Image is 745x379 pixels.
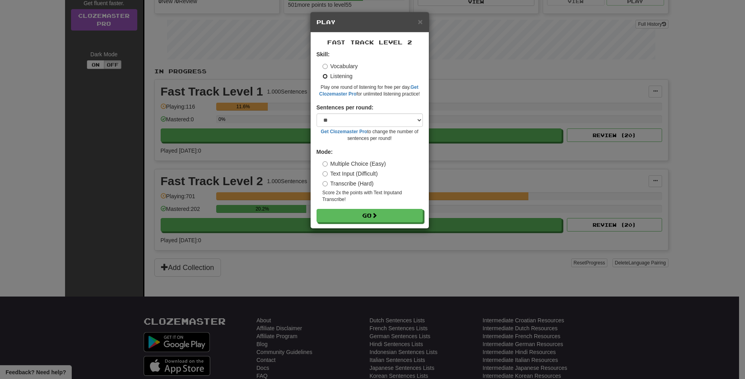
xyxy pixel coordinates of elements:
strong: Skill: [317,51,330,57]
a: Get Clozemaster Pro [321,129,367,134]
input: Multiple Choice (Easy) [323,161,328,167]
h5: Play [317,18,423,26]
label: Sentences per round: [317,103,374,111]
label: Listening [323,72,353,80]
small: Play one round of listening for free per day. for unlimited listening practice! [317,84,423,98]
small: Score 2x the points with Text Input and Transcribe ! [323,189,423,203]
span: × [418,17,422,26]
label: Vocabulary [323,62,358,70]
input: Transcribe (Hard) [323,181,328,186]
input: Text Input (Difficult) [323,171,328,176]
input: Vocabulary [323,64,328,69]
strong: Mode: [317,149,333,155]
label: Text Input (Difficult) [323,170,378,178]
span: Fast Track Level 2 [327,39,412,46]
input: Listening [323,74,328,79]
small: to change the number of sentences per round! [317,128,423,142]
label: Multiple Choice (Easy) [323,160,386,168]
button: Go [317,209,423,222]
button: Close [418,17,422,26]
label: Transcribe (Hard) [323,180,374,188]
